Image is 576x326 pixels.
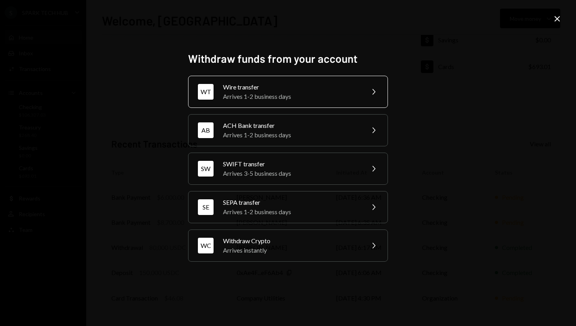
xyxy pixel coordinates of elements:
div: SEPA transfer [223,198,359,207]
button: WTWire transferArrives 1-2 business days [188,76,388,108]
div: Arrives 1-2 business days [223,207,359,217]
button: WCWithdraw CryptoArrives instantly [188,229,388,262]
div: Withdraw Crypto [223,236,359,246]
div: SE [198,199,214,215]
div: ACH Bank transfer [223,121,359,130]
div: Arrives 1-2 business days [223,92,359,101]
button: SWSWIFT transferArrives 3-5 business days [188,153,388,185]
div: Arrives 1-2 business days [223,130,359,140]
button: SESEPA transferArrives 1-2 business days [188,191,388,223]
div: SW [198,161,214,177]
div: WT [198,84,214,100]
h2: Withdraw funds from your account [188,51,388,66]
div: SWIFT transfer [223,159,359,169]
div: WC [198,238,214,253]
div: Arrives 3-5 business days [223,169,359,178]
div: Arrives instantly [223,246,359,255]
div: AB [198,122,214,138]
div: Wire transfer [223,82,359,92]
button: ABACH Bank transferArrives 1-2 business days [188,114,388,146]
